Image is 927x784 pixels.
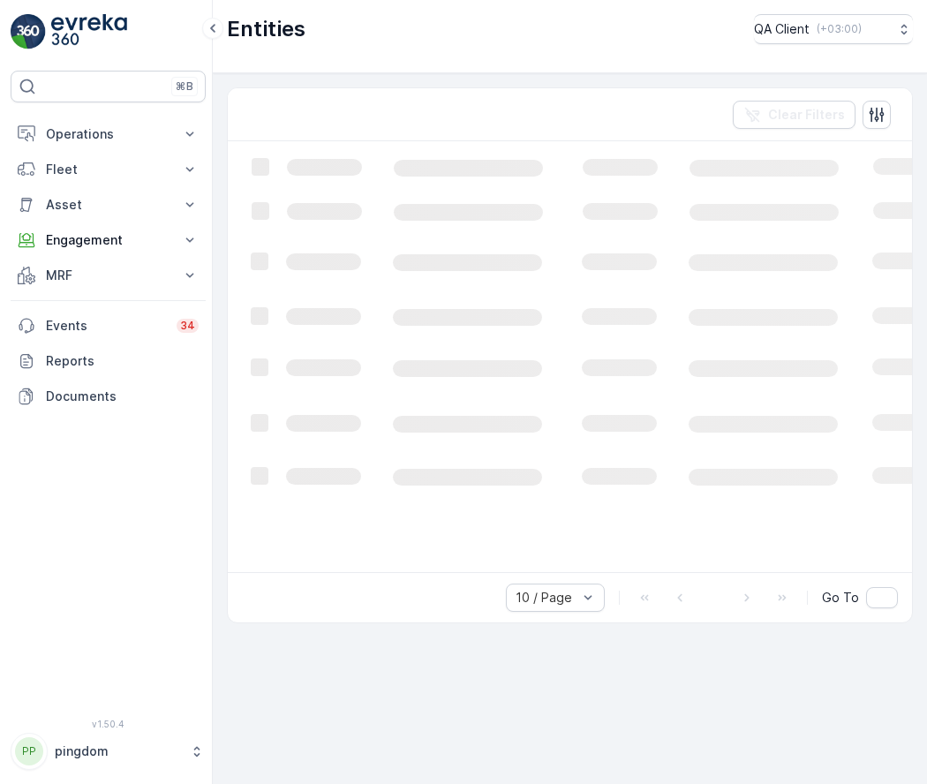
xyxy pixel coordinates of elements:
a: Reports [11,343,206,379]
div: PP [15,737,43,765]
button: Fleet [11,152,206,187]
p: Clear Filters [768,106,845,124]
img: logo_light-DOdMpM7g.png [51,14,127,49]
p: ( +03:00 ) [817,22,862,36]
button: QA Client(+03:00) [754,14,913,44]
button: PPpingdom [11,733,206,770]
span: Go To [822,589,859,607]
p: ⌘B [176,79,193,94]
p: Documents [46,388,199,405]
p: Operations [46,125,170,143]
p: Reports [46,352,199,370]
button: Engagement [11,222,206,258]
span: v 1.50.4 [11,719,206,729]
img: logo [11,14,46,49]
p: Engagement [46,231,170,249]
button: Operations [11,117,206,152]
button: Clear Filters [733,101,855,129]
p: pingdom [55,743,181,760]
a: Documents [11,379,206,414]
p: Asset [46,196,170,214]
button: Asset [11,187,206,222]
p: Fleet [46,161,170,178]
p: 34 [180,319,195,333]
p: Events [46,317,166,335]
p: MRF [46,267,170,284]
p: QA Client [754,20,810,38]
a: Events34 [11,308,206,343]
p: Entities [227,15,305,43]
button: MRF [11,258,206,293]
